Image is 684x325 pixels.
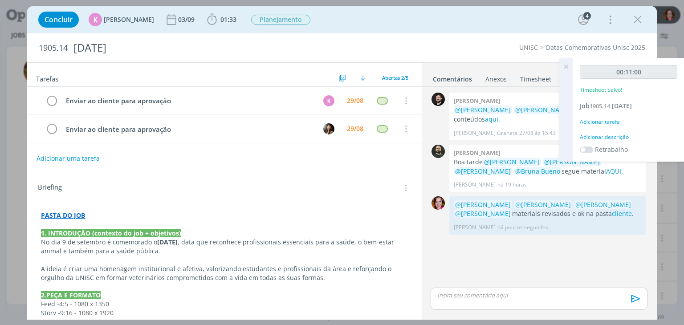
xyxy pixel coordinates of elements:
button: Planejamento [251,14,311,25]
p: Feed - [41,300,407,309]
div: 03/09 [178,16,196,23]
span: [PERSON_NAME] [104,16,154,23]
div: Enviar ao cliente para aprovação [62,124,315,135]
a: AQUI. [606,167,623,175]
strong: [DATE] [157,238,178,246]
span: 01:33 [220,15,236,24]
span: há poucos segundos [497,223,548,232]
span: Concluir [45,16,73,23]
a: Datas Comemorativas Unisc 2025 [546,43,645,52]
span: Abertas 2/5 [382,74,408,81]
strong: 1. INTRODUÇÃO (contexto do job + objetivos) [41,229,181,237]
a: UNISC [519,43,538,52]
p: Boa tarde segue material [454,158,642,176]
span: 9:16 - 1080 x 1920 [60,309,115,317]
div: K [89,13,102,26]
img: B [323,123,334,134]
strong: 2.PEÇA E FORMATO [41,291,101,299]
b: [PERSON_NAME] [454,97,500,105]
p: A ideia é criar uma homenagem institucional e afetiva, valorizando estudantes e profissionais da ... [41,264,407,282]
p: No dia 9 de setembro é comemorado o , data que reconhece profissionais essenciais para a saúde, o... [41,238,407,256]
p: Timesheet Salvo! [580,86,622,94]
span: Planejamento [251,15,310,25]
p: redação dos conteúdos [454,106,642,124]
span: [DATE] [612,102,632,110]
a: aqui. [485,115,500,123]
img: B [432,93,445,106]
a: Comentários [432,71,472,84]
button: Concluir [38,12,79,28]
button: Adicionar uma tarefa [36,150,100,167]
span: @[PERSON_NAME] [515,106,571,114]
div: 4 [583,12,591,20]
b: [PERSON_NAME] [454,149,500,157]
img: B [432,196,445,210]
span: @[PERSON_NAME] [455,167,511,175]
span: @[PERSON_NAME] [575,200,631,209]
div: 29/08 [347,126,363,132]
span: 1905.14 [39,43,68,53]
p: [PERSON_NAME] Granata [454,129,517,137]
span: há 19 horas [497,181,527,189]
div: 29/08 [347,97,363,104]
div: dialog [27,6,656,320]
p: [PERSON_NAME] [454,223,496,232]
a: Job1905.14[DATE] [580,102,632,110]
div: [DATE] [69,37,389,59]
p: materiais revisados e ok na pasta . [454,200,642,219]
span: @[PERSON_NAME] [544,158,600,166]
div: K [323,95,334,106]
button: 4 [576,12,590,27]
img: P [432,145,445,158]
img: arrow-down.svg [360,75,366,81]
div: Adicionar tarefa [580,118,677,126]
p: Story - [41,309,407,317]
label: Retrabalho [595,145,628,154]
div: Enviar ao cliente para aprovação [62,95,315,106]
span: 1905.14 [590,102,610,110]
span: @[PERSON_NAME] [455,209,511,218]
span: 4:5 - 1080 x 1350 [59,300,109,308]
p: [PERSON_NAME] [454,181,496,189]
button: 01:33 [205,12,239,27]
span: @Bruna Bueno [515,167,560,175]
span: Tarefas [36,73,58,83]
div: Anexos [485,75,507,84]
button: K [322,94,336,107]
div: Adicionar descrição [580,133,677,141]
a: Timesheet [520,71,552,84]
button: K[PERSON_NAME] [89,13,154,26]
a: cliente [612,209,632,218]
button: B [322,122,336,135]
span: 27/08 às 15:43 [519,129,556,137]
a: PASTA DO JOB [41,211,85,219]
span: @[PERSON_NAME] [515,200,571,209]
span: @[PERSON_NAME] [455,200,511,209]
span: Briefing [38,182,62,194]
span: @[PERSON_NAME] [484,158,540,166]
span: @[PERSON_NAME] [455,106,511,114]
